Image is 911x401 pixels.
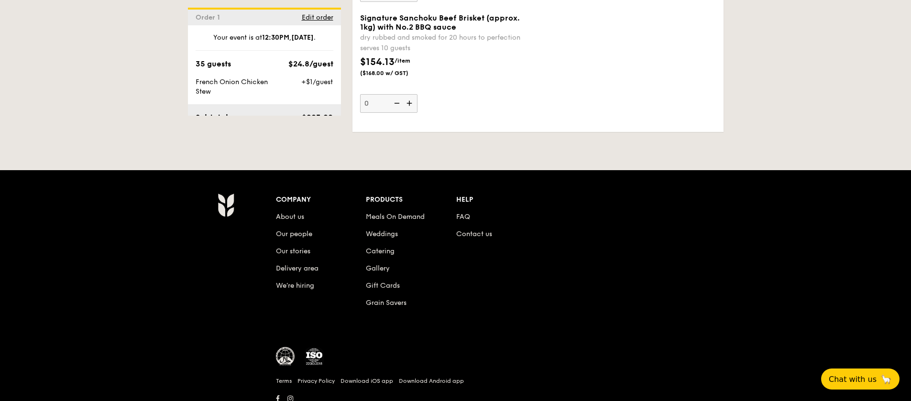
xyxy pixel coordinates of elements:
div: Help [456,193,547,206]
span: Edit order [302,13,333,22]
button: Chat with us🦙 [821,368,900,390]
span: Subtotal [196,113,228,122]
strong: 12:30PM [262,33,289,42]
a: Grain Savers [366,299,406,307]
a: Contact us [456,230,492,238]
div: Company [276,193,366,206]
img: AYc88T3wAAAABJRU5ErkJggg== [218,193,234,217]
img: icon-reduce.1d2dbef1.svg [389,94,403,112]
a: Meals On Demand [366,213,425,221]
span: French Onion Chicken Stew [196,78,268,96]
span: 🦙 [880,374,892,385]
div: dry rubbed and smoked for 20 hours to perfection [360,33,534,42]
span: /item [395,57,410,64]
a: Download Android app [399,377,464,385]
img: ISO Certified [305,347,324,366]
a: Weddings [366,230,398,238]
a: About us [276,213,304,221]
a: Gift Cards [366,282,400,290]
a: Download iOS app [340,377,393,385]
span: $154.13 [360,56,395,68]
a: Delivery area [276,264,318,272]
div: 35 guests [196,58,231,70]
input: Signature Sanchoku Beef Brisket (approx. 1kg) with No.2 BBQ saucedry rubbed and smoked for 20 hou... [360,94,417,113]
img: icon-add.58712e84.svg [403,94,417,112]
div: serves 10 guests [360,43,534,53]
span: ($168.00 w/ GST) [360,69,425,77]
span: Order 1 [196,13,224,22]
a: Our stories [276,247,310,255]
a: Privacy Policy [297,377,335,385]
img: MUIS Halal Certified [276,347,295,366]
div: $24.8/guest [288,58,333,70]
strong: [DATE] [291,33,314,42]
a: Gallery [366,264,390,272]
a: FAQ [456,213,470,221]
span: $903.00 [302,113,333,122]
span: Chat with us [829,375,877,384]
div: Products [366,193,456,206]
span: Signature Sanchoku Beef Brisket (approx. 1kg) with No.2 BBQ sauce [360,13,520,32]
a: Catering [366,247,395,255]
a: We’re hiring [276,282,314,290]
div: Your event is at , . [196,33,333,51]
a: Terms [276,377,292,385]
a: Our people [276,230,312,238]
span: +$1/guest [301,78,333,86]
